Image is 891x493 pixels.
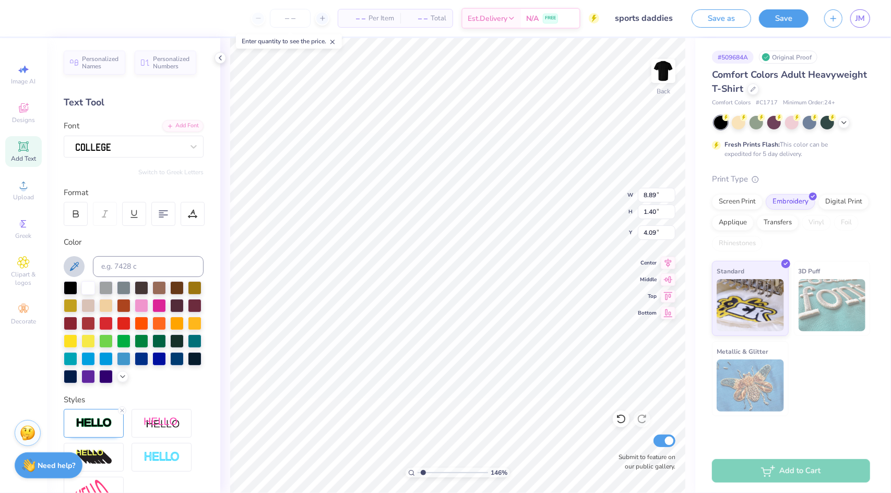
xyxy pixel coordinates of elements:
div: Vinyl [802,215,831,231]
label: Submit to feature on our public gallery. [613,452,675,471]
span: – – [407,13,427,24]
span: JM [856,13,865,25]
span: Total [431,13,446,24]
img: 3d Illusion [76,449,112,466]
strong: Fresh Prints Flash: [724,140,780,149]
span: Minimum Order: 24 + [783,99,835,107]
div: Transfers [757,215,799,231]
img: Metallic & Glitter [717,359,784,412]
a: JM [850,9,870,28]
div: Back [657,87,670,96]
img: Stroke [76,417,112,429]
span: 146 % [491,468,507,477]
div: Color [64,236,204,248]
div: Text Tool [64,95,204,110]
span: Designs [12,116,35,124]
span: Personalized Numbers [153,55,190,70]
div: Foil [834,215,859,231]
label: Font [64,120,79,132]
div: Print Type [712,173,870,185]
span: N/A [526,13,539,24]
img: Negative Space [144,451,180,463]
span: Greek [16,232,32,240]
span: Per Item [369,13,394,24]
div: Add Font [162,120,204,132]
input: e.g. 7428 c [93,256,204,277]
span: – – [344,13,365,24]
button: Save [759,9,809,28]
span: Personalized Names [82,55,119,70]
img: Back [653,61,674,81]
div: # 509684A [712,51,754,64]
div: Screen Print [712,194,763,210]
img: Shadow [144,417,180,430]
div: Original Proof [759,51,817,64]
span: Comfort Colors [712,99,751,107]
button: Switch to Greek Letters [138,168,204,176]
input: Untitled Design [607,8,684,29]
span: Center [638,259,657,267]
span: Clipart & logos [5,270,42,287]
span: Comfort Colors Adult Heavyweight T-Shirt [712,68,867,95]
img: Standard [717,279,784,331]
div: Digital Print [818,194,869,210]
span: Decorate [11,317,36,326]
span: FREE [545,15,556,22]
div: This color can be expedited for 5 day delivery. [724,140,853,159]
div: Embroidery [766,194,815,210]
span: Middle [638,276,657,283]
input: – – [270,9,311,28]
img: 3D Puff [799,279,866,331]
span: Est. Delivery [468,13,507,24]
span: Add Text [11,154,36,163]
span: Bottom [638,309,657,317]
strong: Need help? [38,461,76,471]
div: Format [64,187,205,199]
div: Enter quantity to see the price. [236,34,342,49]
span: Standard [717,266,744,276]
span: 3D Puff [799,266,821,276]
div: Rhinestones [712,236,763,251]
span: Upload [13,193,34,201]
button: Save as [692,9,751,28]
div: Applique [712,215,754,231]
span: Metallic & Glitter [717,346,768,357]
span: Top [638,293,657,300]
div: Styles [64,394,204,406]
span: # C1717 [756,99,778,107]
span: Image AI [11,77,36,86]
